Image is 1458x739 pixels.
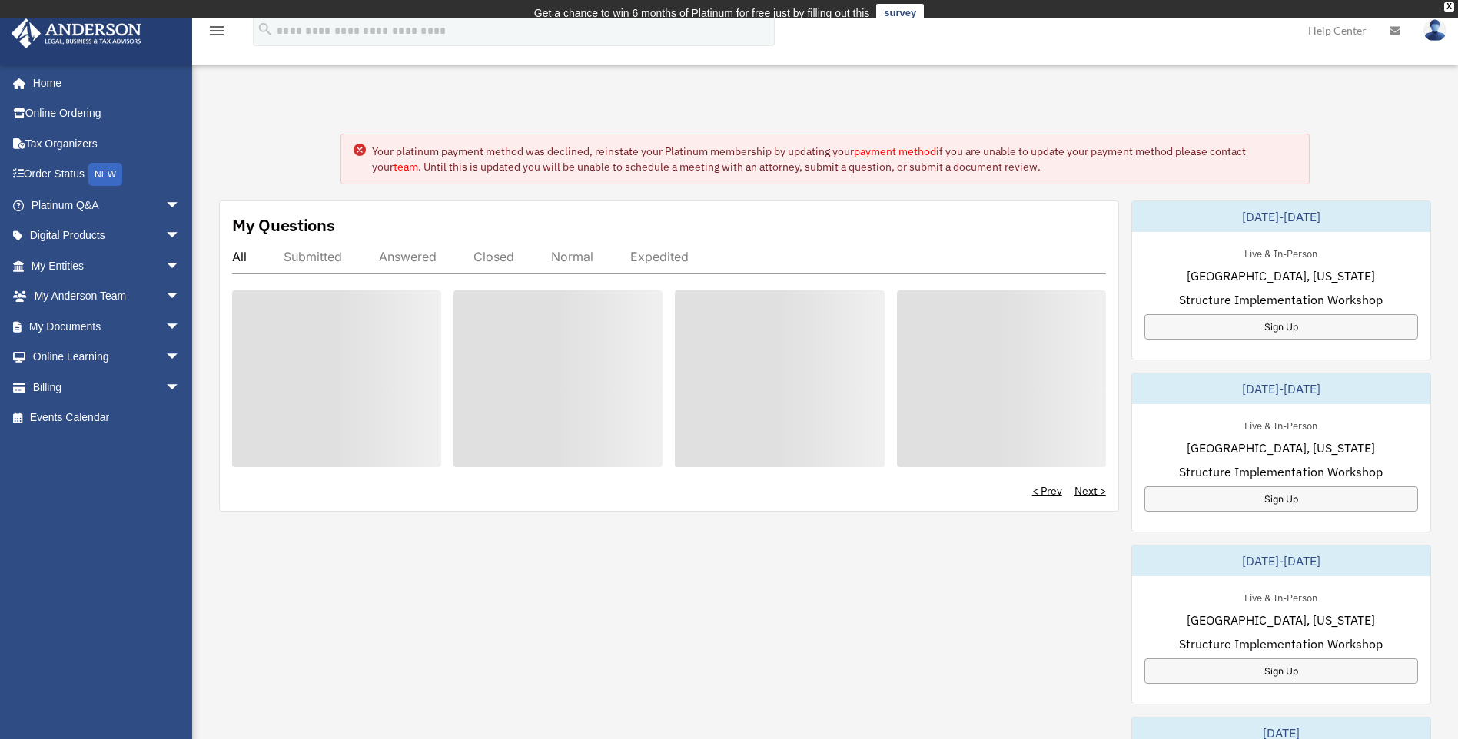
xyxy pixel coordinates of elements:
[876,4,924,22] a: survey
[165,250,196,282] span: arrow_drop_down
[1179,635,1383,653] span: Structure Implementation Workshop
[11,281,204,312] a: My Anderson Teamarrow_drop_down
[854,144,936,158] a: payment method
[1187,439,1375,457] span: [GEOGRAPHIC_DATA], [US_STATE]
[394,160,418,174] a: team
[165,220,196,252] span: arrow_drop_down
[1074,483,1106,499] a: Next >
[1132,373,1430,404] div: [DATE]-[DATE]
[165,190,196,221] span: arrow_drop_down
[1187,267,1375,285] span: [GEOGRAPHIC_DATA], [US_STATE]
[11,403,204,433] a: Events Calendar
[284,249,342,264] div: Submitted
[11,250,204,281] a: My Entitiesarrow_drop_down
[630,249,689,264] div: Expedited
[1144,486,1418,512] a: Sign Up
[257,21,274,38] i: search
[534,4,870,22] div: Get a chance to win 6 months of Platinum for free just by filling out this
[11,68,196,98] a: Home
[1144,314,1418,340] a: Sign Up
[473,249,514,264] div: Closed
[11,372,204,403] a: Billingarrow_drop_down
[88,163,122,186] div: NEW
[208,22,226,40] i: menu
[165,342,196,373] span: arrow_drop_down
[11,128,204,159] a: Tax Organizers
[232,214,335,237] div: My Questions
[1444,2,1454,12] div: close
[1179,462,1383,481] span: Structure Implementation Workshop
[372,144,1297,174] div: Your platinum payment method was declined, reinstate your Platinum membership by updating your if...
[1144,658,1418,684] a: Sign Up
[1032,483,1062,499] a: < Prev
[165,311,196,343] span: arrow_drop_down
[1179,290,1383,309] span: Structure Implementation Workshop
[1132,201,1430,232] div: [DATE]-[DATE]
[1132,545,1430,576] div: [DATE]-[DATE]
[165,372,196,403] span: arrow_drop_down
[1187,611,1375,629] span: [GEOGRAPHIC_DATA], [US_STATE]
[11,98,204,129] a: Online Ordering
[11,159,204,191] a: Order StatusNEW
[1232,244,1330,260] div: Live & In-Person
[551,249,593,264] div: Normal
[1423,19,1446,41] img: User Pic
[232,249,247,264] div: All
[1232,416,1330,432] div: Live & In-Person
[7,18,146,48] img: Anderson Advisors Platinum Portal
[1232,588,1330,605] div: Live & In-Person
[11,220,204,251] a: Digital Productsarrow_drop_down
[379,249,437,264] div: Answered
[11,311,204,342] a: My Documentsarrow_drop_down
[208,27,226,40] a: menu
[11,342,204,373] a: Online Learningarrow_drop_down
[165,281,196,313] span: arrow_drop_down
[11,190,204,220] a: Platinum Q&Aarrow_drop_down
